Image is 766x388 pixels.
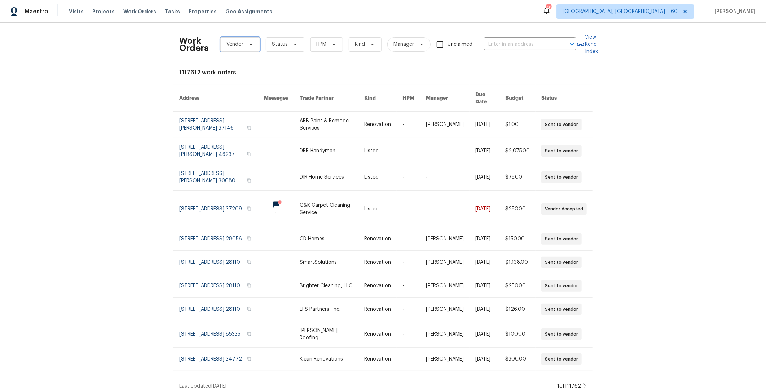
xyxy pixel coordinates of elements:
[225,8,272,15] span: Geo Assignments
[484,39,556,50] input: Enter in an address
[358,85,397,112] th: Kind
[294,85,358,112] th: Trade Partner
[397,138,420,164] td: -
[316,41,326,48] span: HPM
[420,227,470,251] td: [PERSON_NAME]
[563,8,678,15] span: [GEOGRAPHIC_DATA], [GEOGRAPHIC_DATA] + 60
[173,85,258,112] th: Address
[420,138,470,164] td: -
[358,227,397,251] td: Renovation
[358,298,397,321] td: Renovation
[420,274,470,298] td: [PERSON_NAME]
[420,251,470,274] td: [PERSON_NAME]
[246,259,252,265] button: Copy Address
[448,41,472,48] span: Unclaimed
[272,41,288,48] span: Status
[397,227,420,251] td: -
[358,138,397,164] td: Listed
[420,321,470,348] td: [PERSON_NAME]
[470,85,499,112] th: Due Date
[420,164,470,191] td: -
[397,191,420,227] td: -
[246,177,252,184] button: Copy Address
[246,125,252,131] button: Copy Address
[92,8,115,15] span: Projects
[25,8,48,15] span: Maestro
[420,191,470,227] td: -
[397,112,420,138] td: -
[358,274,397,298] td: Renovation
[294,112,358,138] td: ARB Paint & Remodel Services
[246,205,252,212] button: Copy Address
[536,85,593,112] th: Status
[294,321,358,348] td: [PERSON_NAME] Roofing
[420,298,470,321] td: [PERSON_NAME]
[397,251,420,274] td: -
[226,41,243,48] span: Vendor
[294,274,358,298] td: Brighter Cleaning, LLC
[355,41,365,48] span: Kind
[294,138,358,164] td: DRR Handyman
[179,37,209,52] h2: Work Orders
[358,112,397,138] td: Renovation
[294,298,358,321] td: LFS Partners, Inc.
[246,356,252,362] button: Copy Address
[246,151,252,157] button: Copy Address
[123,8,156,15] span: Work Orders
[179,69,587,76] div: 1117612 work orders
[546,4,551,12] div: 496
[499,85,536,112] th: Budget
[358,191,397,227] td: Listed
[294,164,358,191] td: DIR Home Services
[165,9,180,14] span: Tasks
[397,298,420,321] td: -
[294,251,358,274] td: SmartSolutions
[358,251,397,274] td: Renovation
[246,235,252,242] button: Copy Address
[393,41,414,48] span: Manager
[258,85,294,112] th: Messages
[397,274,420,298] td: -
[567,39,577,49] button: Open
[246,331,252,337] button: Copy Address
[420,112,470,138] td: [PERSON_NAME]
[246,282,252,289] button: Copy Address
[294,348,358,371] td: Klean Renovations
[576,34,598,55] a: View Reno Index
[397,164,420,191] td: -
[397,321,420,348] td: -
[294,191,358,227] td: G&K Carpet Cleaning Service
[246,306,252,312] button: Copy Address
[69,8,84,15] span: Visits
[189,8,217,15] span: Properties
[420,85,470,112] th: Manager
[358,321,397,348] td: Renovation
[294,227,358,251] td: CD Homes
[358,348,397,371] td: Renovation
[712,8,755,15] span: [PERSON_NAME]
[397,85,420,112] th: HPM
[420,348,470,371] td: [PERSON_NAME]
[358,164,397,191] td: Listed
[397,348,420,371] td: -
